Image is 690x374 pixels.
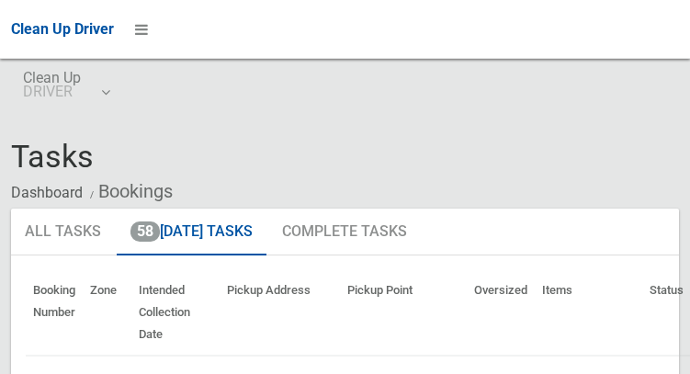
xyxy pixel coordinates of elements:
th: Booking Number [26,270,83,356]
small: DRIVER [23,85,81,98]
span: 58 [130,221,160,242]
a: Clean Up Driver [11,16,114,43]
th: Oversized [467,270,535,356]
th: Zone [83,270,131,356]
a: Clean UpDRIVER [11,59,120,118]
span: Tasks [11,138,94,175]
li: Bookings [85,175,173,209]
a: Complete Tasks [268,209,421,256]
th: Pickup Point [340,270,467,356]
a: 58[DATE] Tasks [117,209,266,256]
th: Intended Collection Date [131,270,220,356]
th: Pickup Address [220,270,340,356]
a: Dashboard [11,184,83,201]
span: Clean Up Driver [11,20,114,38]
a: All Tasks [11,209,115,256]
span: Clean Up [23,71,108,98]
th: Items [535,270,642,356]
